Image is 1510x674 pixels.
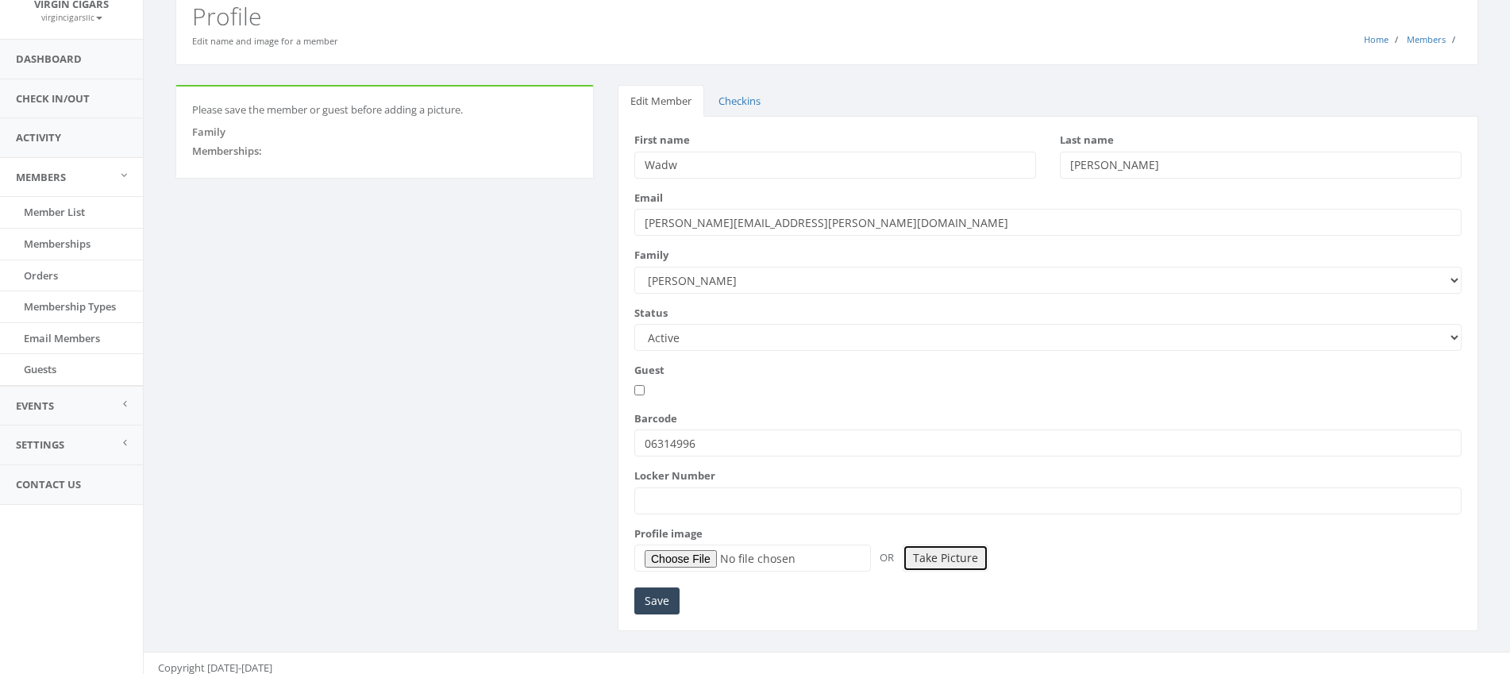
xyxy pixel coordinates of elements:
[41,12,102,23] small: virgincigarsllc
[634,411,677,426] label: Barcode
[634,363,664,378] label: Guest
[618,85,704,117] a: Edit Member
[634,526,703,541] label: Profile image
[16,399,54,413] span: Events
[1407,33,1446,45] a: Members
[634,191,663,206] label: Email
[192,3,1462,29] h2: Profile
[634,306,668,321] label: Status
[192,125,577,140] div: Family
[1060,133,1114,148] label: Last name
[1364,33,1389,45] a: Home
[16,170,66,184] span: Members
[903,545,988,572] button: Take Picture
[16,477,81,491] span: Contact Us
[634,133,690,148] label: First name
[706,85,773,117] a: Checkins
[41,10,102,24] a: virgincigarsllc
[634,248,668,263] label: Family
[16,437,64,452] span: Settings
[24,331,100,345] span: Email Members
[192,35,338,47] small: Edit name and image for a member
[192,144,577,159] div: Memberships:
[634,587,680,614] input: Save
[192,102,577,117] div: Please save the member or guest before adding a picture.
[873,550,900,564] span: OR
[634,468,715,483] label: Locker Number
